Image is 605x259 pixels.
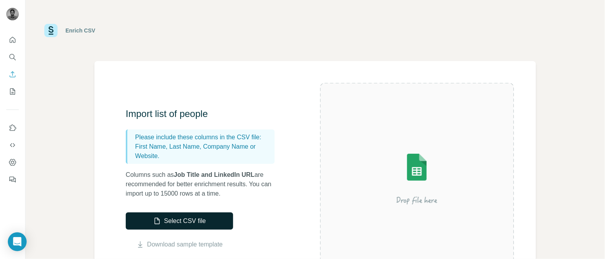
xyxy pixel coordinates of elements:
span: Job Title and LinkedIn URL [174,171,255,178]
p: Please include these columns in the CSV file: [135,133,272,142]
img: Surfe Logo [44,24,58,37]
p: First Name, Last Name, Company Name or Website. [135,142,272,161]
button: Dashboard [6,155,19,169]
button: Feedback [6,173,19,187]
div: Open Intercom Messenger [8,232,27,251]
button: My lists [6,85,19,99]
button: Use Surfe API [6,138,19,152]
button: Use Surfe on LinkedIn [6,121,19,135]
div: Enrich CSV [65,27,95,34]
button: Quick start [6,33,19,47]
button: Select CSV file [126,212,233,230]
button: Search [6,50,19,64]
button: Enrich CSV [6,67,19,81]
h3: Import list of people [126,108,283,120]
img: Surfe Illustration - Drop file here or select below [346,131,487,225]
button: Download sample template [126,240,233,249]
p: Columns such as are recommended for better enrichment results. You can import up to 15000 rows at... [126,170,283,198]
img: Avatar [6,8,19,20]
a: Download sample template [147,240,223,249]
